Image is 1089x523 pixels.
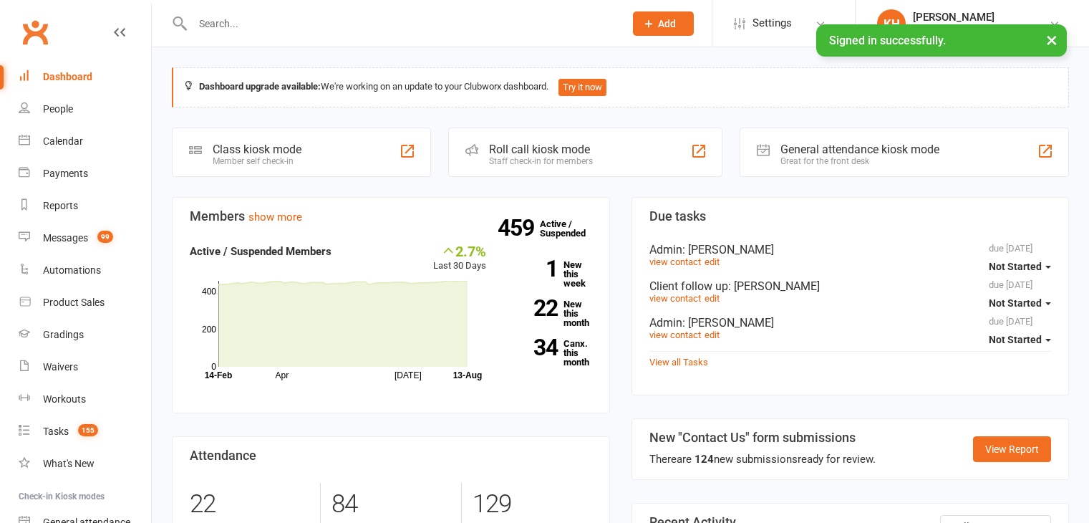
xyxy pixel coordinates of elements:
[43,458,95,469] div: What's New
[508,260,592,288] a: 1New this week
[78,424,98,436] span: 155
[649,209,1052,224] h3: Due tasks
[989,327,1051,352] button: Not Started
[728,279,820,293] span: : [PERSON_NAME]
[989,290,1051,316] button: Not Started
[649,451,876,468] div: There are new submissions ready for review.
[649,316,1052,330] div: Admin
[19,383,151,416] a: Workouts
[649,243,1052,256] div: Admin
[17,14,53,50] a: Clubworx
[43,329,84,340] div: Gradings
[705,330,720,340] a: edit
[19,61,151,93] a: Dashboard
[19,158,151,190] a: Payments
[508,337,558,358] strong: 34
[43,297,105,308] div: Product Sales
[705,256,720,267] a: edit
[43,426,69,437] div: Tasks
[489,156,593,166] div: Staff check-in for members
[199,81,321,92] strong: Dashboard upgrade available:
[633,11,694,36] button: Add
[19,190,151,222] a: Reports
[649,357,708,368] a: View all Tasks
[19,448,151,480] a: What's New
[19,416,151,448] a: Tasks 155
[19,125,151,158] a: Calendar
[213,156,301,166] div: Member self check-in
[658,18,676,29] span: Add
[649,330,701,340] a: view contact
[433,243,486,274] div: Last 30 Days
[97,231,113,243] span: 99
[19,93,151,125] a: People
[43,71,92,82] div: Dashboard
[508,299,592,327] a: 22New this month
[19,287,151,319] a: Product Sales
[19,254,151,287] a: Automations
[649,293,701,304] a: view contact
[508,297,558,319] strong: 22
[172,67,1069,107] div: We're working on an update to your Clubworx dashboard.
[188,14,614,34] input: Search...
[43,264,101,276] div: Automations
[694,453,714,466] strong: 124
[19,222,151,254] a: Messages 99
[489,143,593,156] div: Roll call kiosk mode
[705,293,720,304] a: edit
[43,232,88,244] div: Messages
[649,431,876,445] h3: New "Contact Us" form submissions
[190,448,592,463] h3: Attendance
[829,34,946,47] span: Signed in successfully.
[190,245,331,258] strong: Active / Suspended Members
[989,261,1042,272] span: Not Started
[682,316,774,330] span: : [PERSON_NAME]
[989,297,1042,309] span: Not Started
[433,243,486,259] div: 2.7%
[190,209,592,224] h3: Members
[213,143,301,156] div: Class kiosk mode
[989,334,1042,345] span: Not Started
[649,279,1052,293] div: Client follow up
[752,7,792,39] span: Settings
[43,393,86,405] div: Workouts
[43,200,78,211] div: Reports
[248,211,302,224] a: show more
[1039,24,1065,55] button: ×
[558,79,606,96] button: Try it now
[682,243,774,256] span: : [PERSON_NAME]
[43,168,88,179] div: Payments
[43,135,83,147] div: Calendar
[508,339,592,367] a: 34Canx. this month
[780,143,939,156] div: General attendance kiosk mode
[973,436,1051,462] a: View Report
[913,24,1049,37] div: Southside Muay Thai & Fitness
[540,208,603,249] a: 459Active / Suspended
[19,351,151,383] a: Waivers
[43,361,78,373] div: Waivers
[43,103,73,115] div: People
[780,156,939,166] div: Great for the front desk
[913,11,1049,24] div: [PERSON_NAME]
[508,258,558,279] strong: 1
[649,256,701,267] a: view contact
[877,9,906,38] div: KH
[498,217,540,239] strong: 459
[19,319,151,351] a: Gradings
[989,254,1051,279] button: Not Started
